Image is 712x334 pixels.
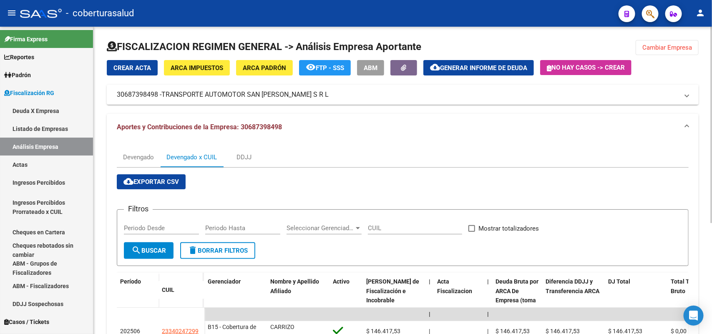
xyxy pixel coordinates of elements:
button: Buscar [124,242,174,259]
span: ABM [364,64,377,72]
span: Gerenciador [208,278,241,285]
span: Activo [333,278,350,285]
datatable-header-cell: | [425,273,434,329]
span: Buscar [131,247,166,254]
span: Borrar Filtros [188,247,248,254]
span: Fiscalización RG [4,88,54,98]
span: Casos / Tickets [4,317,49,326]
span: | [487,278,489,285]
span: Diferencia DDJJ y Transferencia ARCA [546,278,599,294]
button: Borrar Filtros [180,242,255,259]
datatable-header-cell: Deuda Bruta por ARCA De Empresa (toma en cuenta todos los afiliados) [492,273,542,329]
datatable-header-cell: CUIL [159,281,204,299]
button: No hay casos -> Crear [540,60,631,75]
span: | [429,278,430,285]
div: DDJJ [236,153,252,162]
span: Reportes [4,53,34,62]
span: Exportar CSV [123,178,179,186]
span: ARCA Padrón [243,64,286,72]
span: Deuda Bruta por ARCA De Empresa (toma en cuenta todos los afiliados) [496,278,538,323]
datatable-header-cell: DJ Total [605,273,667,329]
div: Devengado x CUIL [166,153,217,162]
datatable-header-cell: Gerenciador [204,273,267,329]
button: Generar informe de deuda [423,60,534,75]
mat-icon: cloud_download [123,176,133,186]
h1: FISCALIZACION REGIMEN GENERAL -> Análisis Empresa Aportante [107,40,421,53]
button: FTP - SSS [299,60,351,75]
span: No hay casos -> Crear [547,64,625,71]
span: Nombre y Apellido Afiliado [270,278,319,294]
button: Exportar CSV [117,174,186,189]
span: Mostrar totalizadores [478,224,539,234]
button: ARCA Impuestos [164,60,230,75]
div: Open Intercom Messenger [684,306,704,326]
span: Seleccionar Gerenciador [287,224,354,232]
span: Aportes y Contribuciones de la Empresa: 30687398498 [117,123,282,131]
mat-icon: cloud_download [430,62,440,72]
datatable-header-cell: Nombre y Apellido Afiliado [267,273,330,329]
datatable-header-cell: Deuda Bruta Neto de Fiscalización e Incobrable [363,273,425,329]
span: Acta Fiscalizacion [437,278,472,294]
span: ARCA Impuestos [171,64,223,72]
datatable-header-cell: | [484,273,492,329]
span: Firma Express [4,35,48,44]
datatable-header-cell: Diferencia DDJJ y Transferencia ARCA [542,273,605,329]
span: [PERSON_NAME] de Fiscalización e Incobrable [366,278,419,304]
mat-icon: delete [188,245,198,255]
span: | [487,311,489,317]
button: Cambiar Empresa [636,40,699,55]
span: DJ Total [608,278,630,285]
span: Período [120,278,141,285]
mat-icon: remove_red_eye [306,62,316,72]
datatable-header-cell: Acta Fiscalizacion [434,273,484,329]
span: - coberturasalud [66,4,134,23]
div: Devengado [123,153,154,162]
span: Padrón [4,70,31,80]
datatable-header-cell: Período [117,273,159,308]
mat-panel-title: 30687398498 - [117,90,679,99]
span: Generar informe de deuda [440,64,527,72]
span: Crear Acta [113,64,151,72]
mat-expansion-panel-header: Aportes y Contribuciones de la Empresa: 30687398498 [107,114,699,141]
span: | [429,311,430,317]
span: Cambiar Empresa [642,44,692,51]
span: CUIL [162,286,174,293]
button: Crear Acta [107,60,158,75]
datatable-header-cell: Activo [330,273,363,329]
span: FTP - SSS [316,64,344,72]
mat-icon: search [131,245,141,255]
mat-expansion-panel-header: 30687398498 -TRANSPORTE AUTOMOTOR SAN [PERSON_NAME] S R L [107,85,699,105]
h3: Filtros [124,203,153,215]
mat-icon: menu [7,8,17,18]
mat-icon: person [695,8,705,18]
button: ARCA Padrón [236,60,293,75]
button: ABM [357,60,384,75]
span: TRANSPORTE AUTOMOTOR SAN [PERSON_NAME] S R L [161,90,329,99]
